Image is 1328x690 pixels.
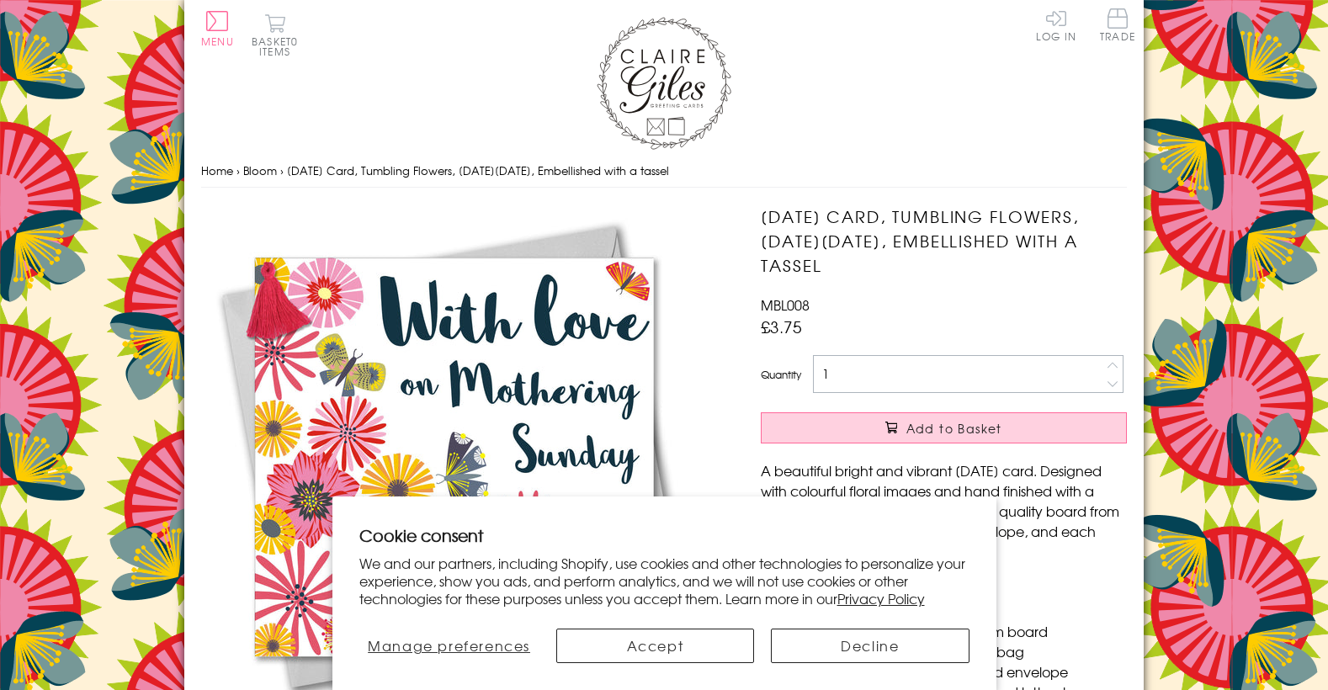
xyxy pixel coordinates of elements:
[1100,8,1135,45] a: Trade
[761,204,1127,277] h1: [DATE] Card, Tumbling Flowers, [DATE][DATE], Embellished with a tassel
[201,11,234,46] button: Menu
[259,34,298,59] span: 0 items
[771,629,969,663] button: Decline
[252,13,298,56] button: Basket0 items
[761,367,801,382] label: Quantity
[597,17,731,150] img: Claire Giles Greetings Cards
[201,34,234,49] span: Menu
[761,412,1127,443] button: Add to Basket
[368,635,530,655] span: Manage preferences
[556,629,754,663] button: Accept
[1036,8,1076,41] a: Log In
[280,162,284,178] span: ›
[359,523,969,547] h2: Cookie consent
[359,629,539,663] button: Manage preferences
[201,154,1127,188] nav: breadcrumbs
[761,315,802,338] span: £3.75
[837,588,925,608] a: Privacy Policy
[1100,8,1135,41] span: Trade
[761,295,810,315] span: MBL008
[287,162,669,178] span: [DATE] Card, Tumbling Flowers, [DATE][DATE], Embellished with a tassel
[236,162,240,178] span: ›
[359,555,969,607] p: We and our partners, including Shopify, use cookies and other technologies to personalize your ex...
[761,460,1127,561] p: A beautiful bright and vibrant [DATE] card. Designed with colourful floral images and hand finish...
[201,162,233,178] a: Home
[906,420,1002,437] span: Add to Basket
[243,162,277,178] a: Bloom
